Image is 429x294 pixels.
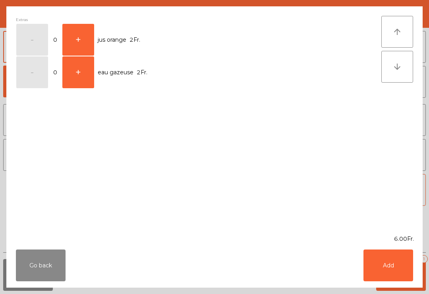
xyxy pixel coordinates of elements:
[49,67,62,78] span: 0
[392,62,402,72] i: arrow_downward
[129,35,140,45] span: 2Fr.
[98,67,133,78] span: eau gazeuse
[49,35,62,45] span: 0
[16,16,381,23] div: Extras
[381,51,413,83] button: arrow_downward
[392,27,402,37] i: arrow_upward
[137,67,147,78] span: 2Fr.
[6,235,423,243] div: 6.00Fr.
[62,56,94,88] button: +
[98,35,126,45] span: jus orange
[381,16,413,48] button: arrow_upward
[16,250,66,281] button: Go back
[363,250,413,281] button: Add
[62,24,94,56] button: +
